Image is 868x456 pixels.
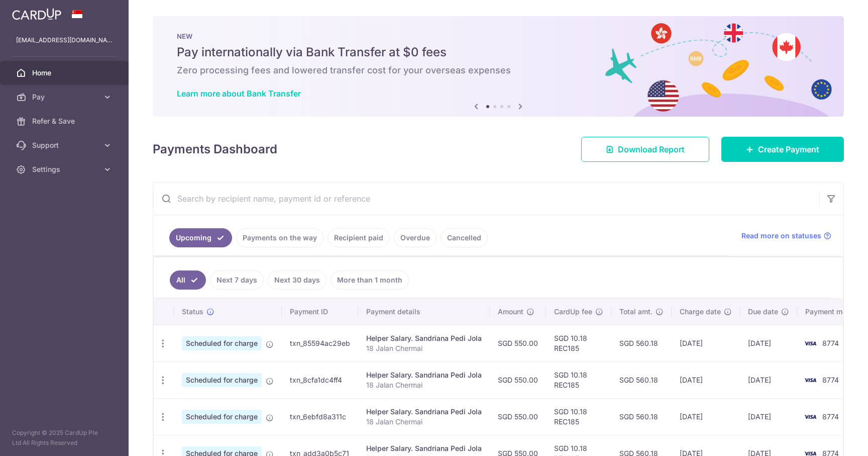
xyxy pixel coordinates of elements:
td: SGD 550.00 [490,361,546,398]
span: Support [32,140,98,150]
th: Payment ID [282,299,358,325]
span: Read more on statuses [741,231,821,241]
td: [DATE] [672,361,740,398]
span: Create Payment [758,143,819,155]
span: Download Report [618,143,685,155]
input: Search by recipient name, payment id or reference [153,183,819,215]
a: Payments on the way [236,228,323,247]
td: SGD 10.18 REC185 [546,361,611,398]
td: SGD 560.18 [611,325,672,361]
td: SGD 560.18 [611,361,672,398]
img: Bank transfer banner [153,16,844,117]
p: 18 Jalan Chermai [366,380,482,390]
span: Scheduled for charge [182,373,262,387]
a: Learn more about Bank Transfer [177,88,301,99]
span: Scheduled for charge [182,410,262,424]
td: [DATE] [672,398,740,435]
td: [DATE] [672,325,740,361]
a: Cancelled [441,228,488,247]
p: NEW [177,32,820,40]
span: 8774 [822,412,839,421]
h6: Zero processing fees and lowered transfer cost for your overseas expenses [177,64,820,76]
a: Read more on statuses [741,231,831,241]
span: Charge date [680,307,721,317]
div: Helper Salary. Sandriana Pedi Jola [366,407,482,417]
span: Status [182,307,203,317]
img: Bank Card [800,411,820,423]
td: SGD 10.18 REC185 [546,325,611,361]
span: Amount [498,307,523,317]
td: SGD 550.00 [490,398,546,435]
span: Home [32,68,98,78]
td: [DATE] [740,398,797,435]
a: More than 1 month [331,270,409,290]
span: Pay [32,92,98,102]
img: Bank Card [800,374,820,386]
span: Total amt. [619,307,653,317]
th: Payment details [358,299,490,325]
td: txn_8cfa1dc4ff4 [282,361,358,398]
span: CardUp fee [554,307,592,317]
a: Download Report [581,137,709,162]
div: Helper Salary. Sandriana Pedi Jola [366,370,482,380]
img: CardUp [12,8,61,20]
span: 8774 [822,376,839,384]
a: Next 7 days [210,270,264,290]
p: [EMAIL_ADDRESS][DOMAIN_NAME] [16,35,113,45]
div: Helper Salary. Sandriana Pedi Jola [366,333,482,343]
td: [DATE] [740,361,797,398]
div: Helper Salary. Sandriana Pedi Jola [366,443,482,453]
a: Create Payment [721,137,844,162]
p: 18 Jalan Chermai [366,417,482,427]
a: Next 30 days [268,270,327,290]
a: All [170,270,206,290]
p: 18 Jalan Chermai [366,343,482,353]
img: Bank Card [800,337,820,349]
td: SGD 550.00 [490,325,546,361]
span: Refer & Save [32,116,98,126]
span: Scheduled for charge [182,336,262,350]
td: SGD 560.18 [611,398,672,435]
a: Upcoming [169,228,232,247]
td: txn_85594ac29eb [282,325,358,361]
td: txn_6ebfd8a311c [282,398,358,435]
span: 8774 [822,339,839,347]
a: Recipient paid [328,228,390,247]
a: Overdue [394,228,437,247]
td: SGD 10.18 REC185 [546,398,611,435]
h4: Payments Dashboard [153,140,277,158]
span: Due date [748,307,778,317]
td: [DATE] [740,325,797,361]
h5: Pay internationally via Bank Transfer at $0 fees [177,44,820,60]
span: Settings [32,164,98,174]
